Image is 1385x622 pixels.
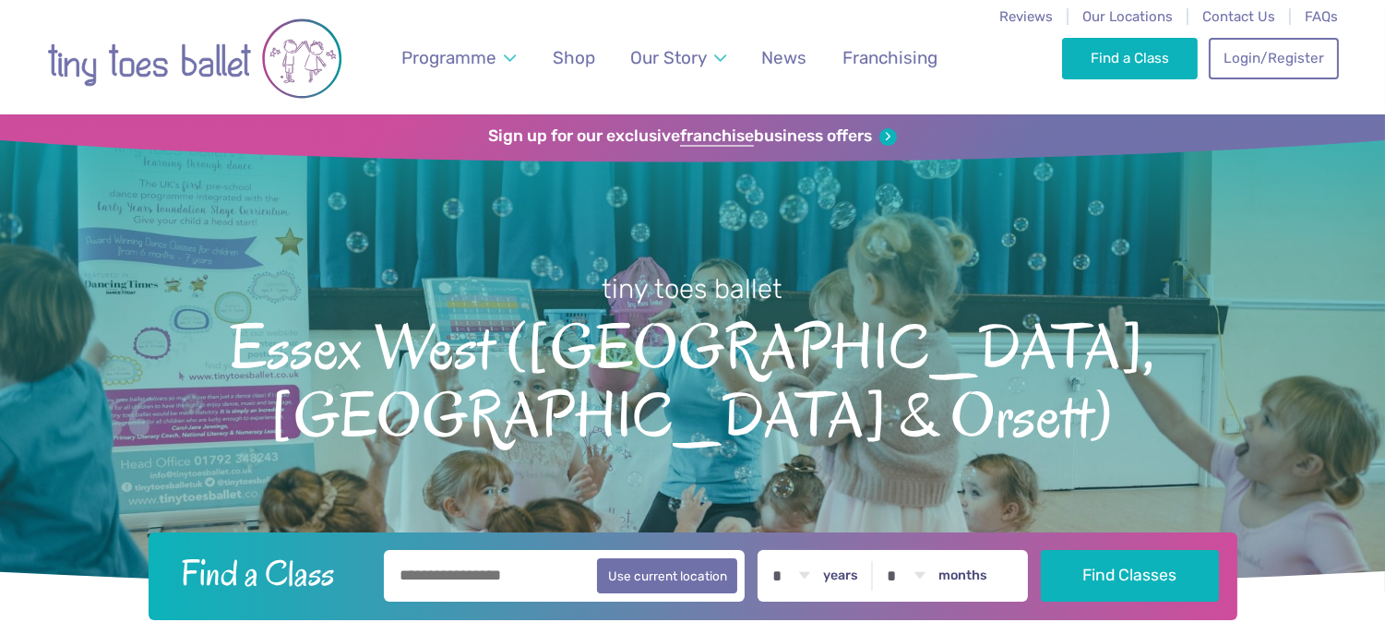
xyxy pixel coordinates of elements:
[1082,8,1173,25] a: Our Locations
[753,36,816,79] a: News
[823,568,858,584] label: years
[1062,38,1198,78] a: Find a Class
[401,47,496,68] span: Programme
[1209,38,1338,78] a: Login/Register
[630,47,707,68] span: Our Story
[680,126,754,147] strong: franchise
[603,273,783,305] small: tiny toes ballet
[597,558,738,593] button: Use current location
[392,36,524,79] a: Programme
[833,36,946,79] a: Franchising
[553,47,595,68] span: Shop
[1202,8,1275,25] a: Contact Us
[1306,8,1339,25] a: FAQs
[938,568,987,584] label: months
[543,36,603,79] a: Shop
[761,47,806,68] span: News
[999,8,1053,25] a: Reviews
[842,47,937,68] span: Franchising
[166,550,371,596] h2: Find a Class
[488,126,897,147] a: Sign up for our exclusivefranchisebusiness offers
[1041,550,1219,602] button: Find Classes
[47,12,342,105] img: tiny toes ballet
[32,307,1353,450] span: Essex West ([GEOGRAPHIC_DATA], [GEOGRAPHIC_DATA] & Orsett)
[621,36,734,79] a: Our Story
